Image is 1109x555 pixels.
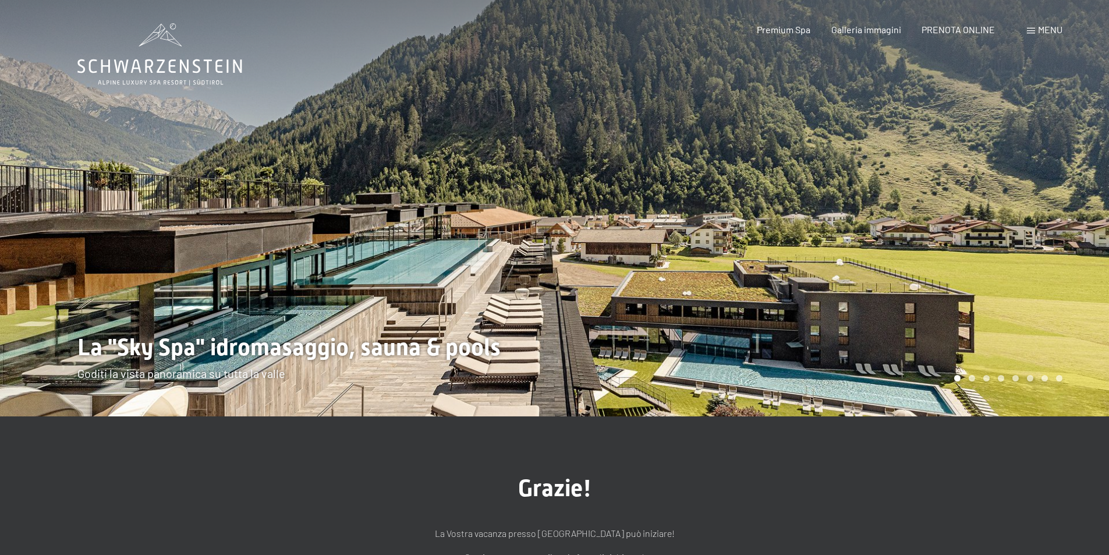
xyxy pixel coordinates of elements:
p: La Vostra vacanza presso [GEOGRAPHIC_DATA] può iniziare! [264,526,846,541]
div: Carousel Page 5 [1012,375,1019,381]
div: Carousel Page 8 [1056,375,1062,381]
div: Carousel Page 3 [983,375,990,381]
div: Carousel Page 6 [1027,375,1033,381]
a: Galleria immagini [831,24,901,35]
a: Premium Spa [757,24,810,35]
div: Carousel Page 7 [1041,375,1048,381]
div: Carousel Page 1 (Current Slide) [954,375,961,381]
span: Menu [1038,24,1062,35]
div: Carousel Page 2 [969,375,975,381]
div: Carousel Pagination [950,375,1062,381]
div: Carousel Page 4 [998,375,1004,381]
span: Grazie! [518,475,591,502]
a: PRENOTA ONLINE [922,24,995,35]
